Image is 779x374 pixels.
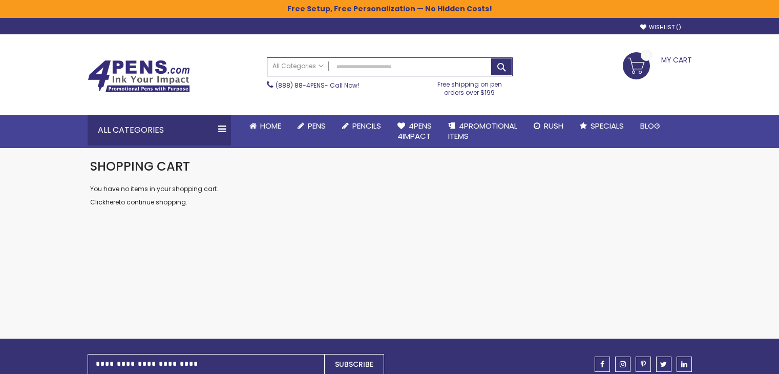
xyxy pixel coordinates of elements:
[106,198,119,206] a: here
[241,115,289,137] a: Home
[88,60,190,93] img: 4Pens Custom Pens and Promotional Products
[525,115,572,137] a: Rush
[276,81,325,90] a: (888) 88-4PENS
[440,115,525,148] a: 4PROMOTIONALITEMS
[397,120,432,141] span: 4Pens 4impact
[427,76,513,97] div: Free shipping on pen orders over $199
[276,81,359,90] span: - Call Now!
[595,357,610,372] a: facebook
[620,361,626,368] span: instagram
[90,185,689,193] p: You have no items in your shopping cart.
[615,357,630,372] a: instagram
[308,120,326,131] span: Pens
[88,115,231,146] div: All Categories
[90,198,689,206] p: Click to continue shopping.
[660,361,667,368] span: twitter
[632,115,668,137] a: Blog
[591,120,624,131] span: Specials
[334,115,389,137] a: Pencils
[656,357,671,372] a: twitter
[267,58,329,75] a: All Categories
[272,62,324,70] span: All Categories
[544,120,563,131] span: Rush
[448,120,517,141] span: 4PROMOTIONAL ITEMS
[90,158,190,175] span: Shopping Cart
[677,357,692,372] a: linkedin
[352,120,381,131] span: Pencils
[636,357,651,372] a: pinterest
[572,115,632,137] a: Specials
[289,115,334,137] a: Pens
[640,120,660,131] span: Blog
[681,361,687,368] span: linkedin
[389,115,440,148] a: 4Pens4impact
[641,361,646,368] span: pinterest
[640,24,681,31] a: Wishlist
[335,359,373,369] span: Subscribe
[260,120,281,131] span: Home
[600,361,604,368] span: facebook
